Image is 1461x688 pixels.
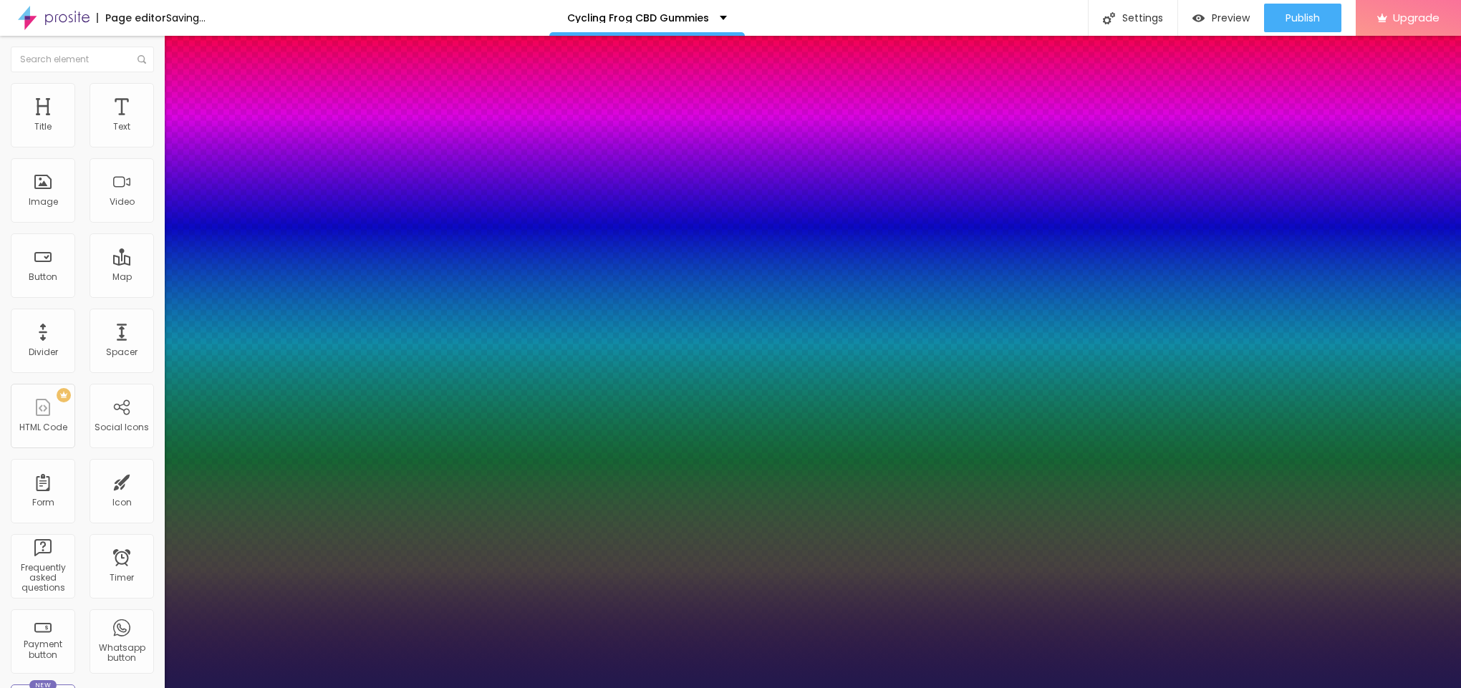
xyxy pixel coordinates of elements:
div: Payment button [14,639,71,660]
input: Search element [11,47,154,72]
div: Social Icons [95,422,149,432]
button: Preview [1178,4,1264,32]
div: Button [29,272,57,282]
div: Video [110,197,135,207]
div: Title [34,122,52,132]
div: Map [112,272,132,282]
div: Whatsapp button [93,643,150,664]
div: Frequently asked questions [14,563,71,593]
span: Publish [1286,12,1320,24]
img: view-1.svg [1192,12,1205,24]
img: Icone [138,55,146,64]
div: Icon [112,498,132,508]
div: Form [32,498,54,508]
div: Divider [29,347,58,357]
div: Saving... [166,13,206,23]
span: Upgrade [1393,11,1440,24]
div: Text [113,122,130,132]
div: Page editor [97,13,166,23]
img: Icone [1103,12,1115,24]
div: Image [29,197,58,207]
button: Publish [1264,4,1341,32]
div: HTML Code [19,422,67,432]
p: Cycling Frog CBD Gummies [567,13,709,23]
div: Spacer [106,347,138,357]
div: Timer [110,573,134,583]
span: Preview [1212,12,1250,24]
